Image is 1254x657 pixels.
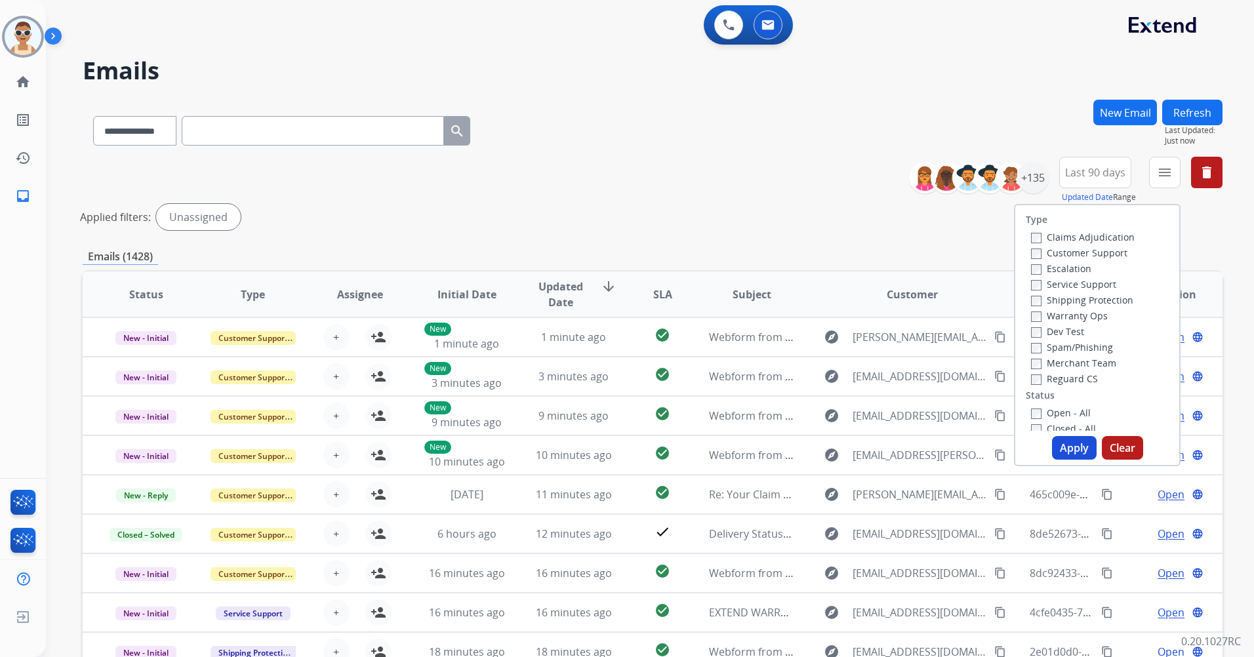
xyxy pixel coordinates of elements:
span: 11 minutes ago [536,487,612,502]
mat-icon: explore [824,329,839,345]
span: Webform from [PERSON_NAME][EMAIL_ADDRESS][DOMAIN_NAME] on [DATE] [709,330,1087,344]
mat-icon: content_copy [994,449,1006,461]
span: 4cfe0435-7fa1-456e-a4a8-4ece19b8ab11 [1030,605,1226,620]
mat-icon: menu [1157,165,1173,180]
mat-icon: person_add [371,487,386,502]
h2: Emails [83,58,1223,84]
span: SLA [653,287,672,302]
span: Subject [733,287,771,302]
span: Service Support [216,607,291,620]
span: [EMAIL_ADDRESS][PERSON_NAME][DOMAIN_NAME] [853,447,987,463]
div: +135 [1017,162,1049,193]
mat-icon: person_add [371,605,386,620]
span: 465c009e-ebf3-487c-a93d-5dacd1e1e446 [1030,487,1230,502]
span: [EMAIL_ADDRESS][DOMAIN_NAME] [853,408,987,424]
span: 8dc92433-2bbe-4f58-b58f-b4face54b698 [1030,566,1226,580]
mat-icon: person_add [371,565,386,581]
label: Shipping Protection [1031,294,1133,306]
span: Customer Support [211,528,296,542]
button: Apply [1052,436,1097,460]
span: Assignee [337,287,383,302]
p: New [424,401,451,414]
span: + [333,447,339,463]
mat-icon: history [15,150,31,166]
span: Delivery Status Notification (Failure) [709,527,886,541]
span: 10 minutes ago [536,448,612,462]
span: Customer Support [211,488,296,502]
label: Closed - All [1031,422,1096,435]
span: New - Reply [116,488,176,502]
span: 16 minutes ago [429,605,505,620]
mat-icon: language [1192,567,1203,579]
mat-icon: content_copy [994,410,1006,422]
mat-icon: list_alt [15,112,31,128]
input: Claims Adjudication [1031,233,1042,243]
mat-icon: arrow_downward [601,279,617,294]
span: 9 minutes ago [538,408,609,423]
button: Refresh [1162,100,1223,125]
label: Open - All [1031,407,1091,419]
input: Closed - All [1031,424,1042,435]
span: Open [1158,487,1184,502]
mat-icon: person_add [371,329,386,345]
mat-icon: home [15,74,31,90]
mat-icon: check_circle [655,327,670,343]
input: Escalation [1031,264,1042,275]
button: + [323,481,350,508]
div: Unassigned [156,204,241,230]
label: Claims Adjudication [1031,231,1135,243]
mat-icon: content_copy [1101,528,1113,540]
span: Type [241,287,265,302]
button: Clear [1102,436,1143,460]
button: + [323,521,350,547]
span: + [333,329,339,345]
mat-icon: check_circle [655,445,670,461]
p: New [424,323,451,336]
mat-icon: person_add [371,368,386,384]
span: 3 minutes ago [538,369,609,384]
span: 16 minutes ago [536,605,612,620]
mat-icon: language [1192,449,1203,461]
p: New [424,362,451,375]
button: + [323,363,350,389]
span: Webform from [EMAIL_ADDRESS][DOMAIN_NAME] on [DATE] [709,369,1006,384]
mat-icon: content_copy [994,528,1006,540]
span: 6 hours ago [437,527,496,541]
input: Customer Support [1031,249,1042,259]
span: Customer [887,287,938,302]
mat-icon: person_add [371,447,386,463]
input: Reguard CS [1031,374,1042,385]
span: Re: Your Claim with Extend [709,487,841,502]
mat-icon: content_copy [994,607,1006,618]
span: New - Initial [115,331,176,345]
span: Webform from [EMAIL_ADDRESS][PERSON_NAME][DOMAIN_NAME] on [DATE] [709,448,1087,462]
span: 8de52673-7879-43eb-92fe-103cf7839d64 [1030,527,1228,541]
span: Customer Support [211,410,296,424]
label: Service Support [1031,278,1116,290]
span: Customer Support [211,331,296,345]
mat-icon: explore [824,408,839,424]
mat-icon: content_copy [994,488,1006,500]
span: Closed – Solved [110,528,182,542]
p: Applied filters: [80,209,151,225]
mat-icon: language [1192,370,1203,382]
label: Reguard CS [1031,372,1098,385]
span: + [333,487,339,502]
span: Customer Support [211,370,296,384]
mat-icon: search [449,123,465,139]
span: + [333,526,339,542]
mat-icon: check_circle [655,367,670,382]
span: Open [1158,526,1184,542]
span: 16 minutes ago [429,566,505,580]
span: 1 minute ago [434,336,499,351]
label: Customer Support [1031,247,1127,259]
span: Last 90 days [1065,170,1125,175]
mat-icon: explore [824,565,839,581]
span: [EMAIL_ADDRESS][DOMAIN_NAME] [853,565,987,581]
mat-icon: explore [824,368,839,384]
span: + [333,565,339,581]
mat-icon: language [1192,488,1203,500]
mat-icon: content_copy [994,567,1006,579]
button: + [323,403,350,429]
input: Open - All [1031,408,1042,419]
